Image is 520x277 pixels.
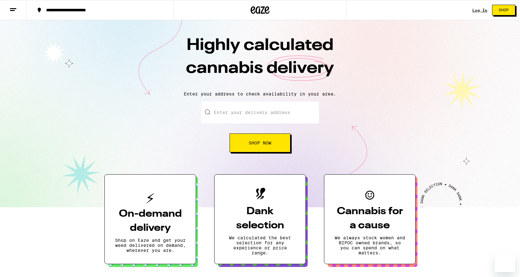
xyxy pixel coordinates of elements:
h1: Highly calculated cannabis delivery [150,34,370,86]
p: We calculated the best selection for any experience or price range. [225,235,295,255]
h3: Dank selection [225,204,295,233]
button: Shop [492,5,515,15]
iframe: Button to launch messaging window [495,252,515,272]
button: Dank selectionWe calculated the best selection for any experience or price range. [214,174,306,264]
h3: On-demand delivery [115,207,186,235]
input: Enter your delivery address [201,101,319,123]
button: On-demand deliveryShop on Eaze and get your weed delivered on demand, wherever you are. [104,174,196,264]
h3: Cannabis for a cause [334,204,405,233]
p: Shop on Eaze and get your weed delivered on demand, wherever you are. [115,238,186,253]
button: Cannabis for a causeWe always stock women and BIPOC owned brands, so you can spend on what matters. [324,174,416,264]
a: Shop [487,5,520,15]
p: We always stock women and BIPOC owned brands, so you can spend on what matters. [334,235,405,255]
span: Shop [499,8,509,12]
p: Enter your address to check availability in your area. [6,91,514,96]
button: Shop Now [230,133,290,152]
span: Shop Now [249,141,271,145]
a: Log In [472,8,487,12]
